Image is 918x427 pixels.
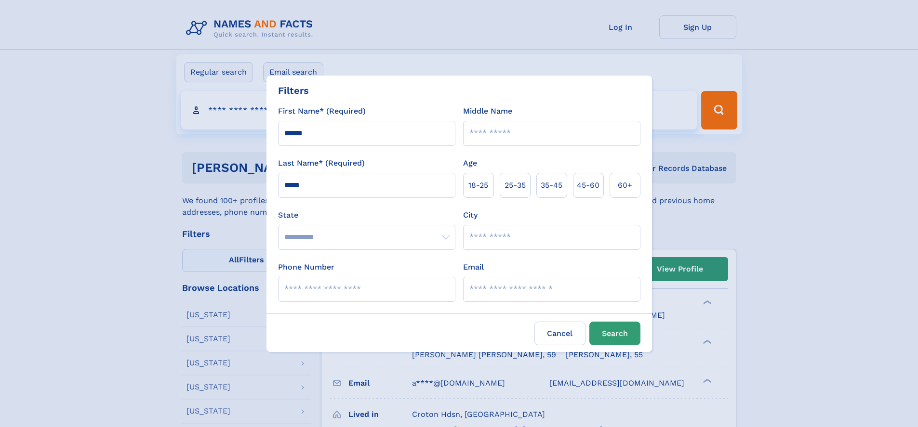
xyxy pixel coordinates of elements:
label: Age [463,157,477,169]
span: 18‑25 [468,180,488,191]
span: 35‑45 [541,180,562,191]
label: City [463,209,478,221]
label: Middle Name [463,105,512,117]
span: 60+ [618,180,632,191]
span: 45‑60 [577,180,599,191]
label: Last Name* (Required) [278,157,365,169]
label: First Name* (Required) [278,105,366,117]
label: State [278,209,455,221]
label: Email [463,261,484,273]
div: Filters [278,83,309,98]
label: Phone Number [278,261,334,273]
label: Cancel [534,322,585,345]
button: Search [589,322,640,345]
span: 25‑35 [505,180,526,191]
